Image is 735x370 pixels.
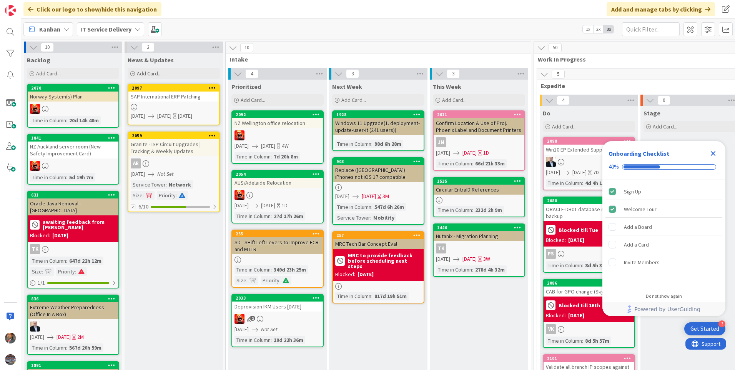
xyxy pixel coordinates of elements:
[605,254,722,271] div: Invite Members is incomplete.
[5,5,16,16] img: Visit kanbanzone.com
[624,240,649,249] div: Add a Card
[604,25,614,33] span: 3x
[5,333,16,343] img: DP
[77,333,84,341] div: 2M
[568,312,584,320] div: [DATE]
[370,213,371,222] span: :
[434,243,524,253] div: TK
[232,190,323,200] div: VN
[434,185,524,195] div: Circular EntraID References
[436,255,450,263] span: [DATE]
[131,191,143,200] div: Size
[605,201,722,218] div: Welcome Tour is complete.
[128,92,219,102] div: SAP International ERP Patching
[583,25,593,33] span: 1x
[246,276,248,285] span: :
[433,83,461,90] span: This Week
[583,337,611,345] div: 8d 5h 57m
[128,139,219,156] div: Granite - ISP Circuit Upgrades | Tracking & Weekly Updates
[606,302,722,316] a: Powered by UserGuiding
[31,363,118,368] div: 1891
[234,190,244,200] img: VN
[684,322,725,335] div: Open Get Started checklist, remaining modules: 3
[473,265,507,274] div: 278d 4h 32m
[434,178,524,185] div: 1535
[547,280,634,286] div: 2086
[66,173,67,182] span: :
[434,178,524,195] div: 1535Circular EntraID References
[66,257,67,265] span: :
[131,180,166,189] div: Service Tower
[336,112,424,117] div: 1928
[271,212,272,220] span: :
[335,213,370,222] div: Service Tower
[546,261,582,270] div: Time in Column
[546,312,566,320] div: Blocked:
[52,232,68,240] div: [DATE]
[336,233,424,238] div: 257
[544,355,634,362] div: 2101
[472,265,473,274] span: :
[718,320,725,327] div: 3
[30,104,40,114] img: VN
[67,173,95,182] div: 5d 19h 7m
[5,354,16,365] img: avatar
[67,116,101,125] div: 20d 14h 40m
[593,168,599,177] div: 7D
[546,249,556,259] div: PS
[333,111,424,135] div: 1928Windows 11 Upgrade(1. deployment-update-user-it (241 users))
[272,265,308,274] div: 349d 23h 25m
[609,163,619,170] div: 40%
[30,267,42,276] div: Size
[335,270,355,278] div: Blocked:
[447,69,460,78] span: 3
[346,69,359,78] span: 3
[261,142,275,150] span: [DATE]
[333,158,424,165] div: 903
[333,111,424,118] div: 1928
[348,253,421,269] b: MRC to provide feedback before scheduling next steps
[371,140,372,148] span: :
[609,163,719,170] div: Checklist progress: 40%
[234,130,244,140] img: VN
[634,305,700,314] span: Powered by UserGuiding
[609,149,669,158] div: Onboarding Checklist
[690,325,719,333] div: Get Started
[544,138,634,145] div: 2098
[234,142,249,150] span: [DATE]
[272,212,305,220] div: 27d 17h 26m
[128,85,219,102] div: 2097SAP International ERP Patching
[333,118,424,135] div: Windows 11 Upgrade(1. deployment-update-user-it (241 users))
[28,135,118,158] div: 1841NZ Auckland server room (New Safety Improvement Card)
[261,276,279,285] div: Priority
[157,112,171,120] span: [DATE]
[371,213,396,222] div: Mobility
[462,255,477,263] span: [DATE]
[131,170,145,178] span: [DATE]
[279,276,281,285] span: :
[582,179,583,187] span: :
[622,22,680,36] input: Quick Filter...
[232,118,323,128] div: NZ Wellington office relocation
[544,197,634,204] div: 2088
[434,224,524,241] div: 1440Nutanix - Migration Planning
[232,302,323,312] div: Deprovision IKM Users [DATE]
[236,172,323,177] div: 2054
[28,104,118,114] div: VN
[271,336,272,344] span: :
[644,109,660,117] span: Stage
[231,83,261,90] span: Prioritized
[544,197,634,221] div: 2088ORACLE-DB01 database server backup
[272,152,300,161] div: 7d 20h 8m
[434,224,524,231] div: 1440
[232,111,323,118] div: 2092
[67,343,103,352] div: 567d 20h 59m
[559,227,598,233] b: Blocked till Tue
[43,219,116,230] b: awaiting feedback from [PERSON_NAME]
[234,314,244,324] img: VN
[234,325,249,333] span: [DATE]
[232,230,323,237] div: 255
[707,147,719,160] div: Close Checklist
[335,192,349,200] span: [DATE]
[362,192,376,200] span: [DATE]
